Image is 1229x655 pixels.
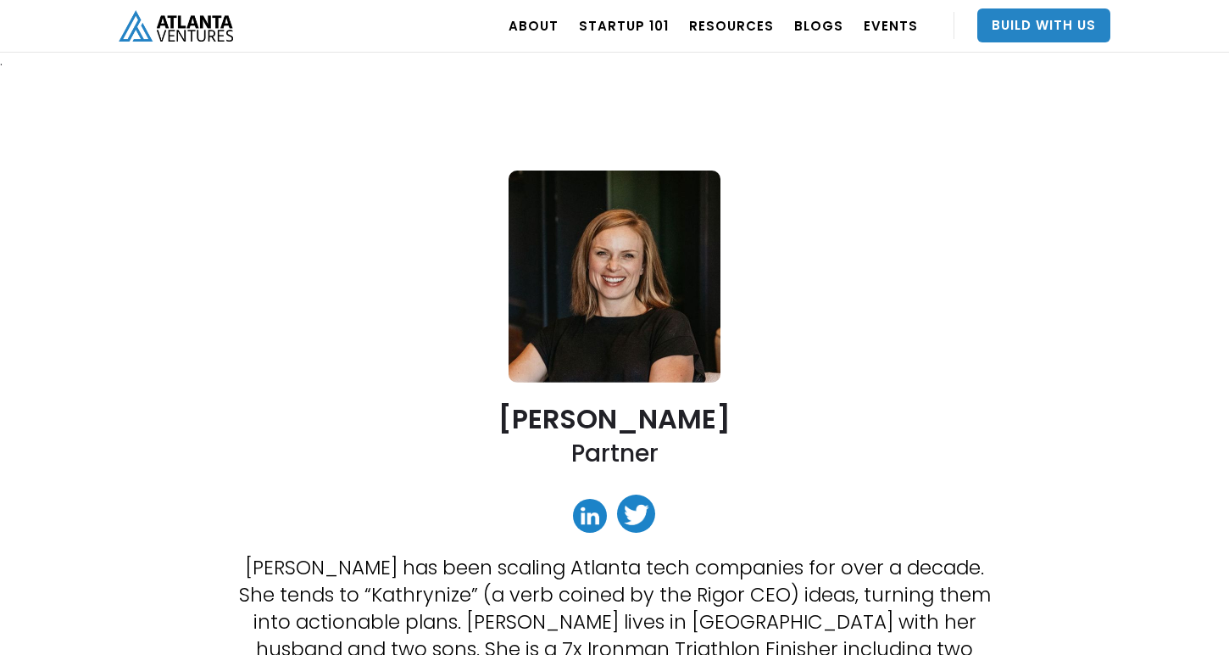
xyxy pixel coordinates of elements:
[498,404,731,434] h2: [PERSON_NAME]
[579,2,669,49] a: Startup 101
[571,438,659,469] h2: Partner
[977,8,1110,42] a: Build With Us
[689,2,774,49] a: RESOURCES
[794,2,843,49] a: BLOGS
[864,2,918,49] a: EVENTS
[509,2,559,49] a: ABOUT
